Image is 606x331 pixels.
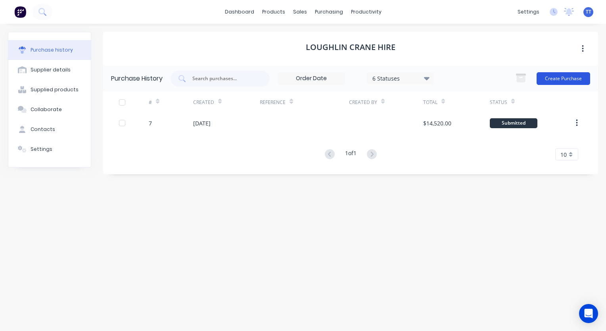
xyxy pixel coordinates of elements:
[514,6,543,18] div: settings
[31,106,62,113] div: Collaborate
[8,100,91,119] button: Collaborate
[31,146,52,153] div: Settings
[490,99,507,106] div: Status
[345,149,357,160] div: 1 of 1
[372,74,429,82] div: 6 Statuses
[349,99,377,106] div: Created By
[311,6,347,18] div: purchasing
[278,73,345,85] input: Order Date
[149,119,152,127] div: 7
[586,8,591,15] span: TT
[306,42,395,52] h1: Loughlin Crane Hire
[579,304,598,323] div: Open Intercom Messenger
[31,66,71,73] div: Supplier details
[8,119,91,139] button: Contacts
[8,60,91,80] button: Supplier details
[221,6,258,18] a: dashboard
[8,80,91,100] button: Supplied products
[423,99,437,106] div: Total
[31,46,73,54] div: Purchase history
[111,74,163,83] div: Purchase History
[260,99,286,106] div: Reference
[490,118,537,128] div: Submitted
[537,72,590,85] button: Create Purchase
[192,75,257,83] input: Search purchases...
[8,139,91,159] button: Settings
[560,150,567,159] span: 10
[149,99,152,106] div: #
[193,119,211,127] div: [DATE]
[347,6,385,18] div: productivity
[8,40,91,60] button: Purchase history
[289,6,311,18] div: sales
[31,86,79,93] div: Supplied products
[423,119,451,127] div: $14,520.00
[258,6,289,18] div: products
[14,6,26,18] img: Factory
[193,99,214,106] div: Created
[31,126,55,133] div: Contacts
